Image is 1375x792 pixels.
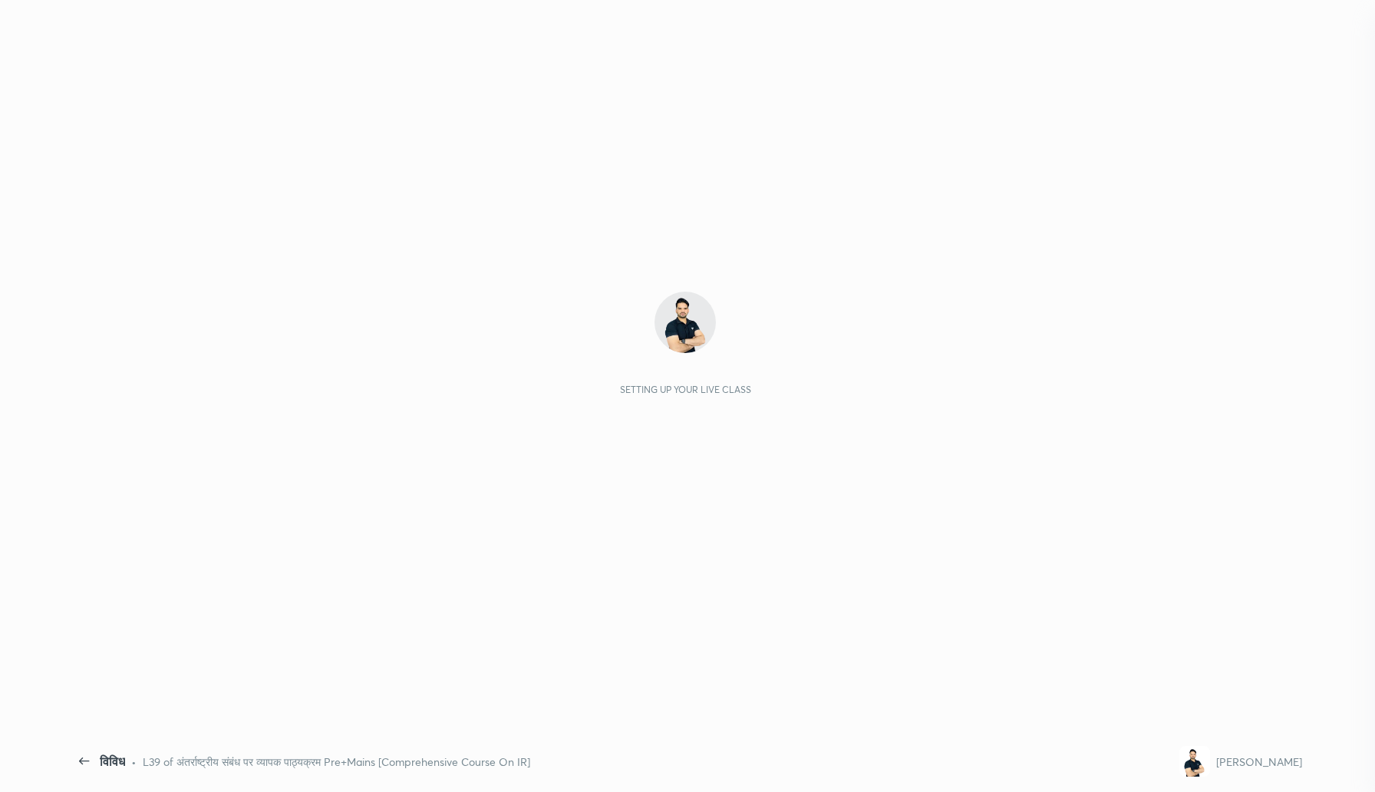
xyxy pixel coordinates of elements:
img: ac15769c10034ba4b0ba1151199e52e4.file [655,292,716,353]
div: Setting up your live class [620,384,751,395]
div: • [131,754,137,770]
div: [PERSON_NAME] [1216,754,1302,770]
img: ac15769c10034ba4b0ba1151199e52e4.file [1179,746,1210,777]
div: विविध [100,752,125,771]
div: L39 of अंतर्राष्ट्रीय संबंध पर व्यापक पाठ्यक्रम Pre+Mains [Comprehensive Course On IR] [143,754,530,770]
